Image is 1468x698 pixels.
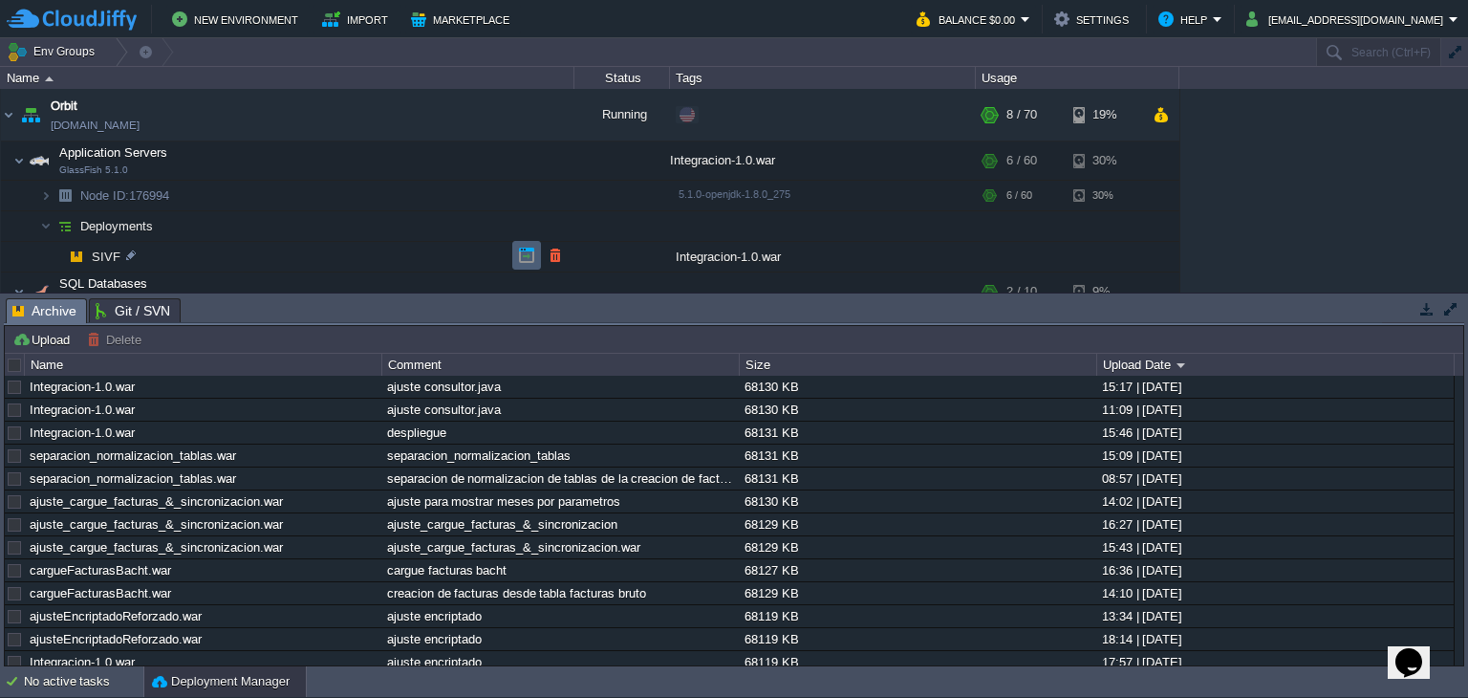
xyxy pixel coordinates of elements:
div: 68130 KB [740,376,1095,398]
button: Upload [12,331,76,348]
span: GlassFish 5.1.0 [59,164,128,176]
div: No active tasks [24,666,143,697]
img: AMDAwAAAACH5BAEAAAAALAAAAAABAAEAAAICRAEAOw== [13,273,25,311]
div: separacion_normalizacion_tablas [382,445,738,467]
a: ajuste_cargue_facturas_&_sincronizacion.war [30,540,283,555]
a: ajusteEncriptadoReforzado.war [30,609,202,623]
div: ajuste consultor.java [382,376,738,398]
a: SQL Databases [57,276,150,291]
div: 15:43 | [DATE] [1097,536,1453,558]
div: 68119 KB [740,651,1095,673]
img: AMDAwAAAACH5BAEAAAAALAAAAAABAAEAAAICRAEAOw== [52,211,78,241]
button: Import [322,8,394,31]
div: Size [741,354,1096,376]
a: Integracion-1.0.war [30,655,135,669]
span: 176994 [78,187,172,204]
div: 68131 KB [740,445,1095,467]
a: Integracion-1.0.war [30,380,135,394]
img: AMDAwAAAACH5BAEAAAAALAAAAAABAAEAAAICRAEAOw== [63,242,90,272]
a: Orbit [51,97,77,116]
a: cargueFacturasBacht.war [30,563,171,578]
div: 68131 KB [740,468,1095,490]
div: Usage [977,67,1178,89]
img: CloudJiffy [7,8,137,32]
div: Integracion-1.0.war [670,242,976,272]
div: 08:57 | [DATE] [1097,468,1453,490]
div: Name [26,354,381,376]
a: ajuste_cargue_facturas_&_sincronizacion.war [30,517,283,532]
div: cargue facturas bacht [382,559,738,581]
div: 68127 KB [740,559,1095,581]
div: 6 / 60 [1006,142,1037,180]
div: 6 / 60 [1006,181,1032,210]
div: 17:57 | [DATE] [1097,651,1453,673]
div: Comment [383,354,739,376]
span: Archive [12,299,76,323]
div: ajuste encriptado [382,651,738,673]
div: 68131 KB [740,422,1095,444]
span: SQL Databases [57,275,150,292]
div: ajuste consultor.java [382,399,738,421]
span: Git / SVN [96,299,170,322]
div: 15:09 | [DATE] [1097,445,1453,467]
div: Status [575,67,669,89]
div: 16:36 | [DATE] [1097,559,1453,581]
div: 9% [1073,273,1135,311]
div: 68119 KB [740,605,1095,627]
div: ajuste para mostrar meses por parametros [382,491,738,513]
a: separacion_normalizacion_tablas.war [30,448,236,463]
div: Upload Date [1098,354,1454,376]
div: 18:14 | [DATE] [1097,628,1453,650]
span: 5.1.0-openjdk-1.8.0_275 [679,188,790,200]
div: ajuste encriptado [382,628,738,650]
div: 68129 KB [740,513,1095,535]
a: SIVF [90,249,123,265]
div: 15:17 | [DATE] [1097,376,1453,398]
a: separacion_normalizacion_tablas.war [30,471,236,486]
div: 2 / 10 [1006,273,1037,311]
div: creacion de facturas desde tabla facturas bruto [382,582,738,604]
button: Balance $0.00 [917,8,1021,31]
img: AMDAwAAAACH5BAEAAAAALAAAAAABAAEAAAICRAEAOw== [52,181,78,210]
div: 30% [1073,181,1135,210]
div: separacion de normalizacion de tablas de la creacion de facturas [382,468,738,490]
button: [EMAIL_ADDRESS][DOMAIN_NAME] [1246,8,1449,31]
a: ajuste_cargue_facturas_&_sincronizacion.war [30,494,283,509]
div: Running [574,89,670,141]
a: Node ID:176994 [78,187,172,204]
a: ajusteEncriptadoReforzado.war [30,632,202,646]
div: ajuste_cargue_facturas_&_sincronizacion.war [382,536,738,558]
div: ajuste encriptado [382,605,738,627]
button: Marketplace [411,8,515,31]
img: AMDAwAAAACH5BAEAAAAALAAAAAABAAEAAAICRAEAOw== [52,242,63,272]
button: Deployment Manager [152,672,290,691]
div: ajuste_cargue_facturas_&_sincronizacion [382,513,738,535]
a: Deployments [78,218,156,234]
img: AMDAwAAAACH5BAEAAAAALAAAAAABAAEAAAICRAEAOw== [40,181,52,210]
div: 13:34 | [DATE] [1097,605,1453,627]
a: cargueFacturasBacht.war [30,586,171,600]
div: 15:46 | [DATE] [1097,422,1453,444]
button: Settings [1054,8,1134,31]
div: Tags [671,67,975,89]
div: 68130 KB [740,399,1095,421]
div: Integracion-1.0.war [670,142,976,180]
img: AMDAwAAAACH5BAEAAAAALAAAAAABAAEAAAICRAEAOw== [40,211,52,241]
span: Node ID: [80,188,129,203]
div: 68130 KB [740,491,1095,513]
div: 30% [1073,142,1135,180]
a: Integracion-1.0.war [30,425,135,440]
button: Help [1158,8,1213,31]
div: 68129 KB [740,536,1095,558]
div: 11:09 | [DATE] [1097,399,1453,421]
div: 14:02 | [DATE] [1097,491,1453,513]
a: Integracion-1.0.war [30,403,135,417]
div: 14:10 | [DATE] [1097,582,1453,604]
a: Application ServersGlassFish 5.1.0 [57,145,170,160]
button: Delete [87,331,147,348]
img: AMDAwAAAACH5BAEAAAAALAAAAAABAAEAAAICRAEAOw== [45,76,54,81]
div: 8 / 70 [1006,89,1037,141]
img: AMDAwAAAACH5BAEAAAAALAAAAAABAAEAAAICRAEAOw== [26,273,53,311]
